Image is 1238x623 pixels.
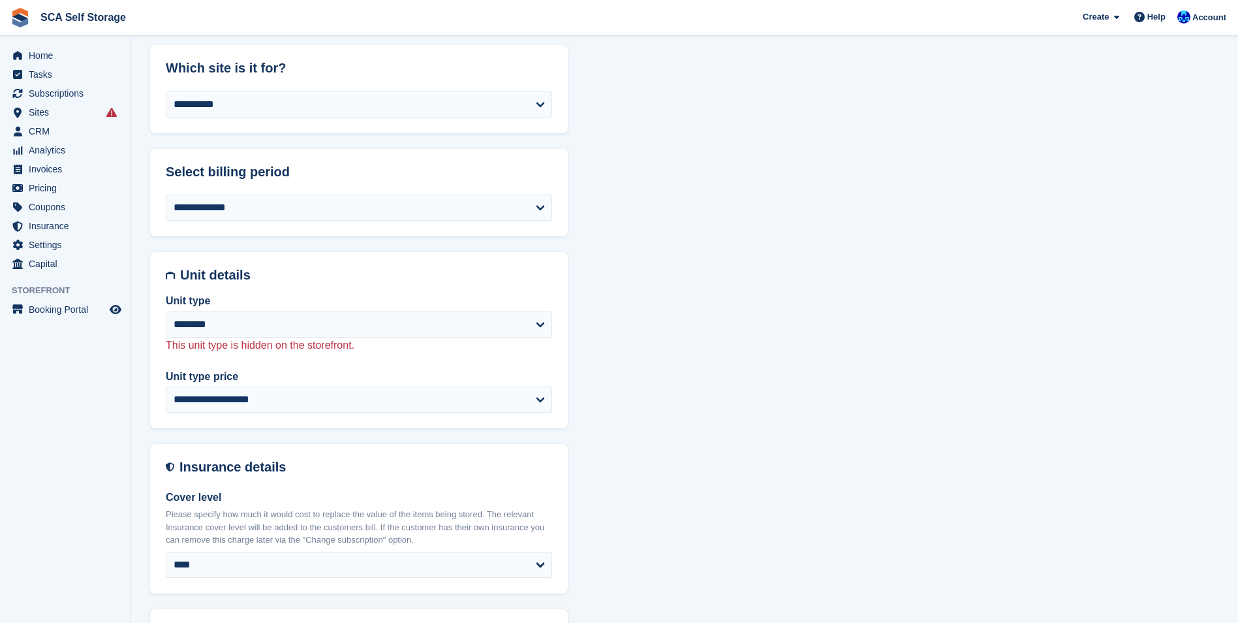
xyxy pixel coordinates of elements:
span: Invoices [29,160,107,178]
span: Create [1083,10,1109,24]
span: Insurance [29,217,107,235]
span: Help [1147,10,1166,24]
span: Subscriptions [29,84,107,103]
span: Capital [29,255,107,273]
img: unit-details-icon-595b0c5c156355b767ba7b61e002efae458ec76ed5ec05730b8e856ff9ea34a9.svg [166,268,175,283]
a: menu [7,300,123,319]
a: menu [7,84,123,103]
span: Booking Portal [29,300,107,319]
span: Coupons [29,198,107,216]
a: menu [7,255,123,273]
a: menu [7,217,123,235]
span: Pricing [29,179,107,197]
a: menu [7,46,123,65]
span: Storefront [12,284,130,297]
label: Cover level [166,490,552,505]
span: Account [1192,11,1226,24]
a: SCA Self Storage [35,7,131,28]
h2: Unit details [180,268,552,283]
a: menu [7,198,123,216]
p: This unit type is hidden on the storefront. [166,338,552,353]
a: menu [7,122,123,140]
a: menu [7,160,123,178]
p: Please specify how much it would cost to replace the value of the items being stored. The relevan... [166,508,552,547]
label: Unit type [166,293,552,309]
h2: Insurance details [179,460,552,475]
a: menu [7,103,123,121]
h2: Which site is it for? [166,61,552,76]
i: Smart entry sync failures have occurred [106,107,117,118]
span: Home [29,46,107,65]
img: stora-icon-8386f47178a22dfd0bd8f6a31ec36ba5ce8667c1dd55bd0f319d3a0aa187defe.svg [10,8,30,27]
label: Unit type price [166,369,552,385]
a: menu [7,65,123,84]
span: CRM [29,122,107,140]
span: Sites [29,103,107,121]
img: Kelly Neesham [1177,10,1190,24]
a: Preview store [108,302,123,317]
span: Settings [29,236,107,254]
span: Tasks [29,65,107,84]
img: insurance-details-icon-731ffda60807649b61249b889ba3c5e2b5c27d34e2e1fb37a309f0fde93ff34a.svg [166,460,174,475]
span: Analytics [29,141,107,159]
a: menu [7,141,123,159]
a: menu [7,236,123,254]
a: menu [7,179,123,197]
h2: Select billing period [166,165,552,180]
